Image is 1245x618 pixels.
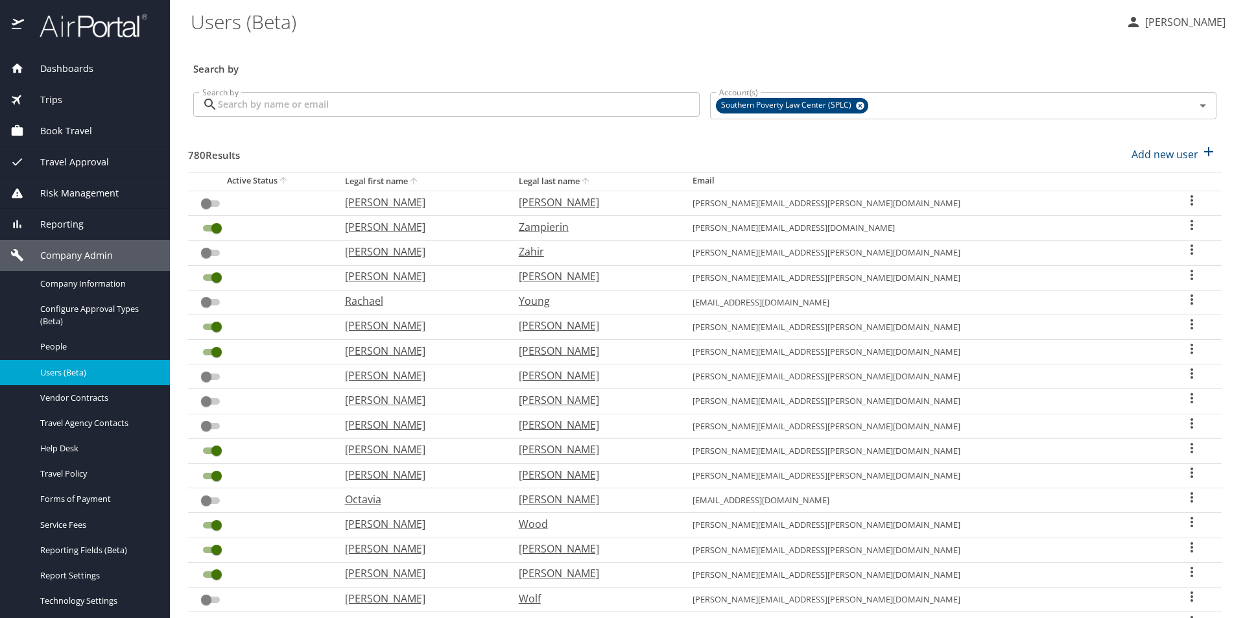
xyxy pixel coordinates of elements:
th: Legal last name [508,172,682,191]
p: [PERSON_NAME] [519,368,667,383]
span: Configure Approval Types (Beta) [40,303,154,327]
p: [PERSON_NAME] [519,343,667,359]
p: [PERSON_NAME] [519,417,667,433]
img: airportal-logo.png [25,13,147,38]
span: Report Settings [40,569,154,582]
input: Search by name or email [218,92,700,117]
td: [PERSON_NAME][EMAIL_ADDRESS][PERSON_NAME][DOMAIN_NAME] [682,265,1163,290]
td: [PERSON_NAME][EMAIL_ADDRESS][DOMAIN_NAME] [682,216,1163,241]
td: [PERSON_NAME][EMAIL_ADDRESS][PERSON_NAME][DOMAIN_NAME] [682,438,1163,463]
h3: Search by [193,54,1216,77]
span: Vendor Contracts [40,392,154,404]
span: Help Desk [40,442,154,455]
td: [PERSON_NAME][EMAIL_ADDRESS][PERSON_NAME][DOMAIN_NAME] [682,315,1163,339]
p: Zampierin [519,219,667,235]
span: Users (Beta) [40,366,154,379]
p: [PERSON_NAME] [519,467,667,482]
span: Book Travel [24,124,92,138]
p: Wood [519,516,667,532]
td: [PERSON_NAME][EMAIL_ADDRESS][PERSON_NAME][DOMAIN_NAME] [682,513,1163,538]
span: Reporting [24,217,84,232]
button: [PERSON_NAME] [1120,10,1231,34]
p: [PERSON_NAME] [345,219,493,235]
p: [PERSON_NAME] [345,565,493,581]
p: [PERSON_NAME] [519,492,667,507]
p: [PERSON_NAME] [519,195,667,210]
p: Zahir [519,244,667,259]
span: Travel Approval [24,155,109,169]
p: [PERSON_NAME] [345,467,493,482]
span: Company Information [40,278,154,290]
td: [PERSON_NAME][EMAIL_ADDRESS][PERSON_NAME][DOMAIN_NAME] [682,562,1163,587]
button: Add new user [1126,140,1222,169]
p: [PERSON_NAME] [345,195,493,210]
p: [PERSON_NAME] [345,268,493,284]
button: sort [408,176,421,188]
span: Dashboards [24,62,93,76]
p: [PERSON_NAME] [345,343,493,359]
td: [PERSON_NAME][EMAIL_ADDRESS][PERSON_NAME][DOMAIN_NAME] [682,191,1163,215]
p: [PERSON_NAME] [519,565,667,581]
button: Open [1194,97,1212,115]
p: [PERSON_NAME] [1141,14,1226,30]
p: Young [519,293,667,309]
th: Legal first name [335,172,508,191]
p: [PERSON_NAME] [519,541,667,556]
p: [PERSON_NAME] [345,591,493,606]
p: [PERSON_NAME] [345,244,493,259]
td: [PERSON_NAME][EMAIL_ADDRESS][PERSON_NAME][DOMAIN_NAME] [682,389,1163,414]
p: [PERSON_NAME] [345,417,493,433]
td: [EMAIL_ADDRESS][DOMAIN_NAME] [682,488,1163,513]
td: [PERSON_NAME][EMAIL_ADDRESS][PERSON_NAME][DOMAIN_NAME] [682,414,1163,438]
span: Company Admin [24,248,113,263]
td: [PERSON_NAME][EMAIL_ADDRESS][PERSON_NAME][DOMAIN_NAME] [682,587,1163,612]
p: [PERSON_NAME] [345,368,493,383]
span: Travel Policy [40,468,154,480]
p: [PERSON_NAME] [345,541,493,556]
td: [PERSON_NAME][EMAIL_ADDRESS][PERSON_NAME][DOMAIN_NAME] [682,241,1163,265]
button: sort [278,175,290,187]
td: [PERSON_NAME][EMAIL_ADDRESS][PERSON_NAME][DOMAIN_NAME] [682,538,1163,562]
span: Service Fees [40,519,154,531]
span: People [40,340,154,353]
div: Southern Poverty Law Center (SPLC) [716,98,868,113]
h1: Users (Beta) [191,1,1115,42]
span: Reporting Fields (Beta) [40,544,154,556]
button: sort [580,176,593,188]
p: [PERSON_NAME] [519,442,667,457]
td: [PERSON_NAME][EMAIL_ADDRESS][PERSON_NAME][DOMAIN_NAME] [682,364,1163,389]
p: [PERSON_NAME] [345,392,493,408]
p: Octavia [345,492,493,507]
p: [PERSON_NAME] [345,318,493,333]
p: [PERSON_NAME] [519,318,667,333]
td: [PERSON_NAME][EMAIL_ADDRESS][PERSON_NAME][DOMAIN_NAME] [682,464,1163,488]
span: Southern Poverty Law Center (SPLC) [716,99,859,112]
p: Add new user [1132,147,1198,162]
span: Trips [24,93,62,107]
p: [PERSON_NAME] [345,442,493,457]
h3: 780 Results [188,140,240,163]
span: Travel Agency Contacts [40,417,154,429]
p: Wolf [519,591,667,606]
p: [PERSON_NAME] [519,268,667,284]
span: Risk Management [24,186,119,200]
td: [PERSON_NAME][EMAIL_ADDRESS][PERSON_NAME][DOMAIN_NAME] [682,340,1163,364]
img: icon-airportal.png [12,13,25,38]
p: Rachael [345,293,493,309]
p: [PERSON_NAME] [345,516,493,532]
span: Technology Settings [40,595,154,607]
span: Forms of Payment [40,493,154,505]
td: [EMAIL_ADDRESS][DOMAIN_NAME] [682,290,1163,315]
th: Email [682,172,1163,191]
p: [PERSON_NAME] [519,392,667,408]
th: Active Status [188,172,335,191]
